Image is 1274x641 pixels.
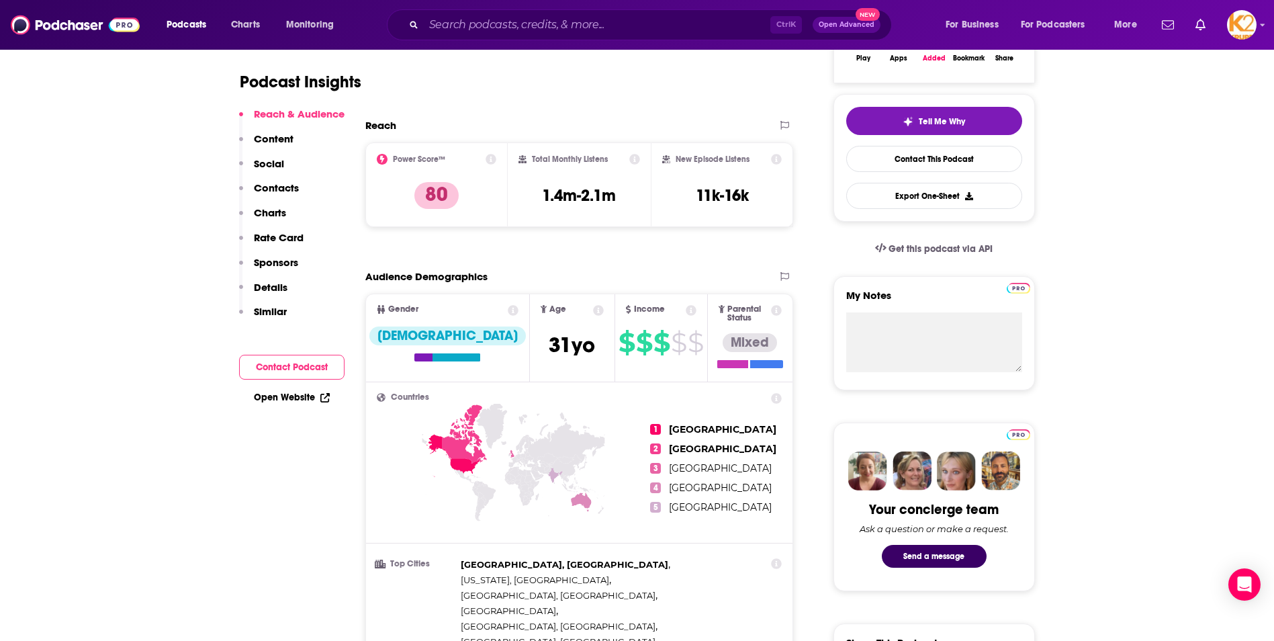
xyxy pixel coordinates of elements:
span: , [461,557,670,572]
img: Podchaser - Follow, Share and Rate Podcasts [11,12,140,38]
div: Play [856,54,870,62]
p: Charts [254,206,286,219]
span: [GEOGRAPHIC_DATA] [461,605,556,616]
span: Logged in as K2Krupp [1227,10,1257,40]
button: Contacts [239,181,299,206]
span: 1 [650,424,661,435]
a: Open Website [254,392,330,403]
h2: Audience Demographics [365,270,488,283]
span: [GEOGRAPHIC_DATA] [669,443,776,455]
input: Search podcasts, credits, & more... [424,14,770,36]
a: Get this podcast via API [864,232,1004,265]
button: open menu [157,14,224,36]
img: Podchaser Pro [1007,283,1030,294]
p: Similar [254,305,287,318]
a: Pro website [1007,427,1030,440]
span: $ [653,332,670,353]
div: Open Intercom Messenger [1228,568,1261,601]
div: Ask a question or make a request. [860,523,1009,534]
button: Similar [239,305,287,330]
span: , [461,603,558,619]
span: , [461,588,657,603]
span: For Business [946,15,999,34]
span: For Podcasters [1021,15,1085,34]
span: [GEOGRAPHIC_DATA] [669,482,772,494]
div: Bookmark [953,54,985,62]
button: Social [239,157,284,182]
span: Monitoring [286,15,334,34]
button: open menu [936,14,1015,36]
span: $ [636,332,652,353]
span: Podcasts [167,15,206,34]
img: Jon Profile [981,452,1020,490]
p: 80 [414,182,459,209]
p: Content [254,132,293,145]
a: Pro website [1007,281,1030,294]
div: Share [995,54,1013,62]
p: Rate Card [254,231,304,244]
span: , [461,619,657,634]
img: Podchaser Pro [1007,429,1030,440]
h3: Top Cities [377,560,455,568]
img: tell me why sparkle [903,116,913,127]
h2: New Episode Listens [676,155,749,164]
span: More [1114,15,1137,34]
div: Your concierge team [869,501,999,518]
div: Added [923,54,946,62]
button: Rate Card [239,231,304,256]
button: open menu [1105,14,1154,36]
span: $ [619,332,635,353]
p: Social [254,157,284,170]
img: Barbara Profile [893,452,931,490]
span: Open Advanced [819,22,874,28]
span: [US_STATE], [GEOGRAPHIC_DATA] [461,574,609,585]
p: Details [254,281,287,294]
div: Mixed [723,333,777,352]
button: open menu [1012,14,1105,36]
span: [GEOGRAPHIC_DATA] [669,501,772,513]
label: My Notes [846,289,1022,312]
span: $ [671,332,686,353]
span: Income [634,305,665,314]
span: [GEOGRAPHIC_DATA] [669,423,776,435]
button: Show profile menu [1227,10,1257,40]
a: Show notifications dropdown [1156,13,1179,36]
span: 5 [650,502,661,513]
button: Reach & Audience [239,108,345,132]
p: Reach & Audience [254,108,345,120]
span: [GEOGRAPHIC_DATA], [GEOGRAPHIC_DATA] [461,590,655,601]
button: open menu [277,14,351,36]
span: Gender [388,305,418,314]
span: Age [549,305,566,314]
button: Contact Podcast [239,355,345,380]
div: Search podcasts, credits, & more... [400,9,905,40]
span: Countries [391,393,429,402]
button: Send a message [882,545,987,568]
span: New [856,8,880,21]
button: Charts [239,206,286,231]
button: Export One-Sheet [846,183,1022,209]
div: Apps [890,54,907,62]
span: [GEOGRAPHIC_DATA], [GEOGRAPHIC_DATA] [461,621,655,632]
span: Ctrl K [770,16,802,34]
span: $ [688,332,703,353]
p: Contacts [254,181,299,194]
a: Show notifications dropdown [1190,13,1211,36]
h2: Power Score™ [393,155,445,164]
a: Charts [222,14,268,36]
button: Sponsors [239,256,298,281]
span: [GEOGRAPHIC_DATA] [669,462,772,474]
button: Content [239,132,293,157]
span: 2 [650,443,661,454]
span: 31 yo [549,332,595,358]
span: Get this podcast via API [889,243,993,255]
h2: Total Monthly Listens [532,155,608,164]
div: [DEMOGRAPHIC_DATA] [369,327,526,345]
img: Sydney Profile [848,452,887,490]
h3: 1.4m-2.1m [542,185,616,206]
span: Tell Me Why [919,116,965,127]
span: , [461,572,611,588]
h1: Podcast Insights [240,72,361,92]
span: [GEOGRAPHIC_DATA], [GEOGRAPHIC_DATA] [461,559,668,570]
